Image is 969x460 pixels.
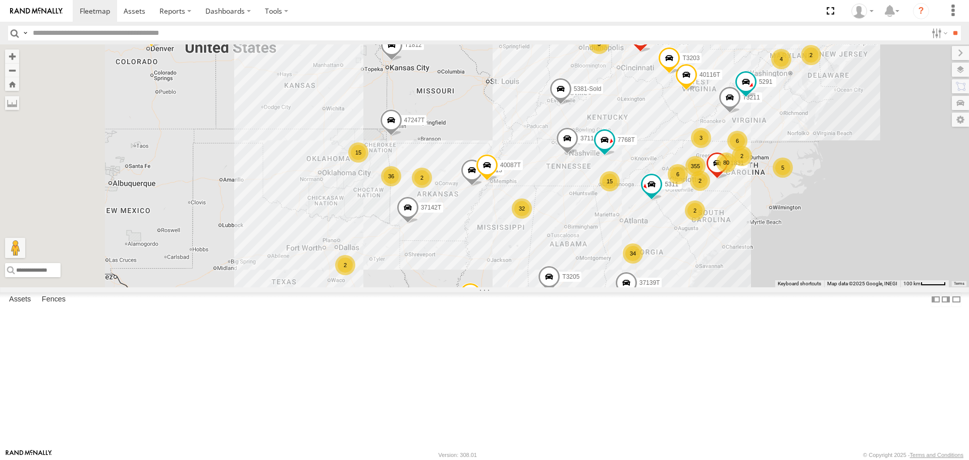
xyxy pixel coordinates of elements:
[954,281,964,285] a: Terms (opens in new tab)
[485,167,502,174] span: T1813
[404,117,425,124] span: 47247T
[668,164,688,184] div: 6
[335,255,355,275] div: 2
[928,26,949,40] label: Search Filter Options
[951,292,961,307] label: Hide Summary Table
[5,77,19,91] button: Zoom Home
[618,137,635,144] span: 7768T
[773,158,793,178] div: 5
[732,146,752,166] div: 2
[412,168,432,188] div: 2
[910,452,963,458] a: Terms and Conditions
[848,4,877,19] div: Dwight Wallace
[665,181,678,188] span: 5311
[574,86,602,93] span: 5381-Sold
[801,45,821,65] div: 2
[900,280,949,287] button: Map Scale: 100 km per 46 pixels
[727,131,747,151] div: 6
[771,49,791,69] div: 4
[500,162,521,169] span: 40087T
[759,78,773,85] span: 5291
[639,279,660,286] span: 37139T
[682,55,699,62] span: T3203
[4,293,36,307] label: Assets
[348,142,368,163] div: 15
[913,3,929,19] i: ?
[580,135,601,142] span: 37113T
[931,292,941,307] label: Dock Summary Table to the Left
[690,171,710,191] div: 2
[512,198,532,219] div: 32
[37,293,71,307] label: Fences
[6,450,52,460] a: Visit our Website
[405,42,422,49] span: T1812
[903,281,921,286] span: 100 km
[685,200,705,221] div: 2
[5,96,19,110] label: Measure
[699,72,720,79] span: 40116T
[952,113,969,127] label: Map Settings
[21,26,29,40] label: Search Query
[10,8,63,15] img: rand-logo.svg
[685,156,706,176] div: 355
[778,280,821,287] button: Keyboard shortcuts
[691,128,711,148] div: 3
[5,49,19,63] button: Zoom in
[5,238,25,258] button: Drag Pegman onto the map to open Street View
[439,452,477,458] div: Version: 308.01
[827,281,897,286] span: Map data ©2025 Google, INEGI
[5,63,19,77] button: Zoom out
[716,152,736,173] div: 80
[600,171,620,191] div: 15
[589,34,609,54] div: 3
[941,292,951,307] label: Dock Summary Table to the Right
[421,204,442,211] span: 37142T
[743,94,760,101] span: T3211
[562,274,579,281] span: T3205
[863,452,963,458] div: © Copyright 2025 -
[381,166,401,186] div: 36
[623,243,643,264] div: 34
